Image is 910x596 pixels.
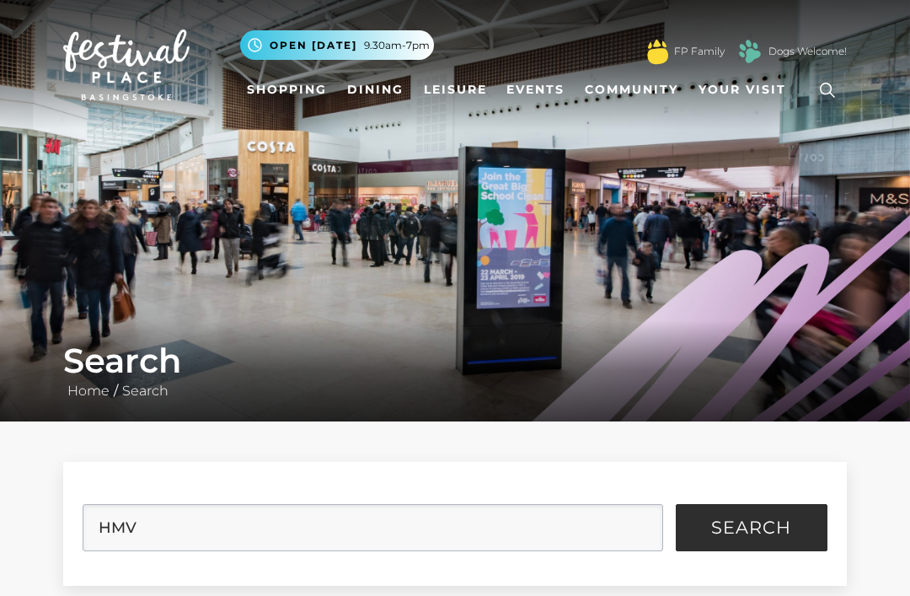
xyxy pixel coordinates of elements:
[83,504,662,551] input: Search Site
[711,519,791,536] span: Search
[500,74,571,105] a: Events
[63,341,847,381] h1: Search
[63,30,190,100] img: Festival Place Logo
[270,38,357,53] span: Open [DATE]
[674,44,725,59] a: FP Family
[578,74,685,105] a: Community
[240,30,434,60] button: Open [DATE] 9.30am-7pm
[118,383,173,399] a: Search
[417,74,494,105] a: Leisure
[63,383,114,399] a: Home
[364,38,430,53] span: 9.30am-7pm
[699,81,786,99] span: Your Visit
[340,74,410,105] a: Dining
[768,44,847,59] a: Dogs Welcome!
[240,74,334,105] a: Shopping
[676,504,827,551] button: Search
[51,341,859,401] div: /
[692,74,801,105] a: Your Visit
